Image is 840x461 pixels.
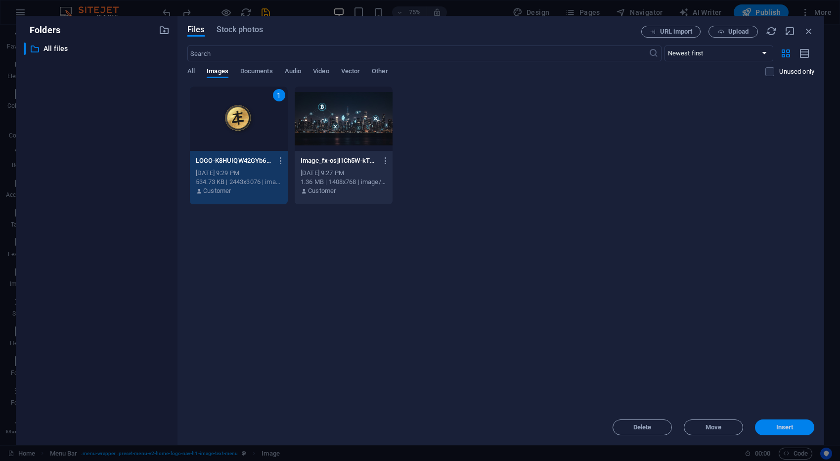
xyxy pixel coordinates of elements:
span: All [187,65,195,79]
span: Insert [776,424,794,430]
button: Upload [708,26,758,38]
button: Insert [755,419,814,435]
button: Delete [613,419,672,435]
div: 534.73 KB | 2443x3076 | image/png [196,178,282,186]
div: 1 [273,89,285,101]
i: Reload [766,26,777,37]
span: Other [372,65,388,79]
span: Files [187,24,205,36]
span: Images [207,65,228,79]
div: [DATE] 9:29 PM [196,169,282,178]
span: Video [313,65,329,79]
span: Stock photos [217,24,263,36]
span: Documents [240,65,273,79]
span: Vector [341,65,360,79]
button: URL import [641,26,701,38]
p: Customer [308,186,336,195]
span: Upload [728,29,749,35]
span: Delete [633,424,652,430]
p: All files [44,43,151,54]
i: Close [803,26,814,37]
div: [DATE] 9:27 PM [301,169,387,178]
div: ​ [24,43,26,55]
span: Move [706,424,721,430]
i: Minimize [785,26,796,37]
p: LOGO-K8HUIQW42GYb6PfU28E8qQ.png [196,156,272,165]
input: Search [187,46,649,61]
span: Audio [285,65,301,79]
p: Image_fx-osji1Ch5W-kT1GgxLyYA1g.jpg [301,156,377,165]
p: Customer [203,186,231,195]
p: Folders [24,24,60,37]
button: Move [684,419,743,435]
i: Create new folder [159,25,170,36]
div: 1.36 MB | 1408x768 | image/png [301,178,387,186]
span: URL import [660,29,692,35]
p: Displays only files that are not in use on the website. Files added during this session can still... [779,67,814,76]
